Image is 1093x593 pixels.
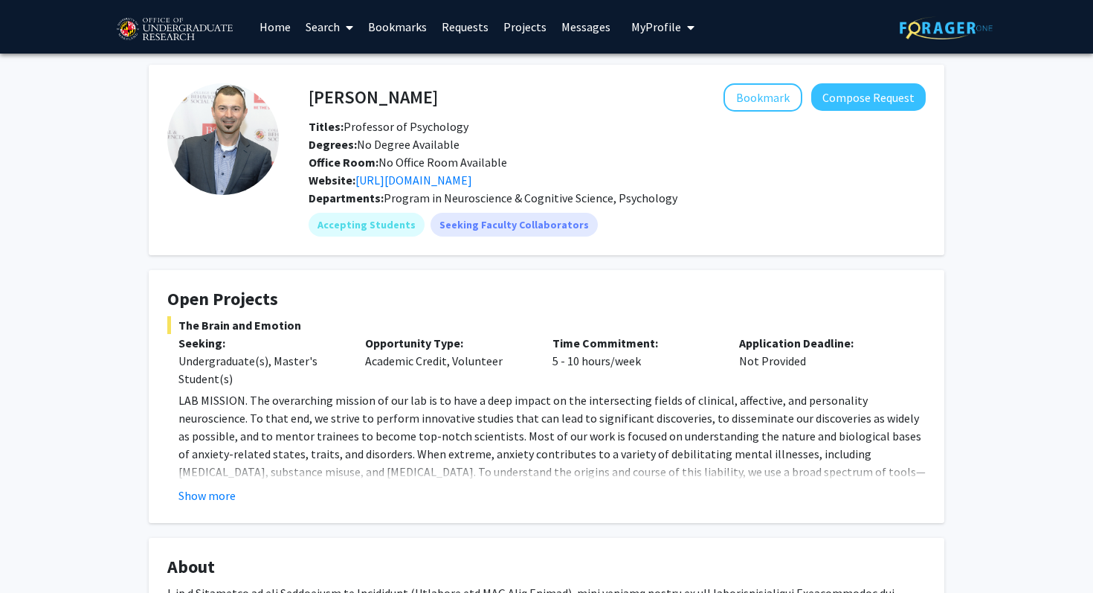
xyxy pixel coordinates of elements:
[178,487,236,504] button: Show more
[309,155,507,170] span: No Office Room Available
[361,1,434,53] a: Bookmarks
[309,137,460,152] span: No Degree Available
[112,11,237,48] img: University of Maryland Logo
[811,83,926,111] button: Compose Request to Alexander Shackman
[309,173,355,187] b: Website:
[355,173,472,187] a: Opens in a new tab
[496,1,554,53] a: Projects
[554,1,618,53] a: Messages
[541,334,728,388] div: 5 - 10 hours/week
[434,1,496,53] a: Requests
[178,334,343,352] p: Seeking:
[309,119,468,134] span: Professor of Psychology
[723,83,802,112] button: Add Alexander Shackman to Bookmarks
[309,119,344,134] b: Titles:
[354,334,541,388] div: Academic Credit, Volunteer
[631,19,681,34] span: My Profile
[167,316,926,334] span: The Brain and Emotion
[167,557,926,578] h4: About
[178,352,343,388] div: Undergraduate(s), Master's Student(s)
[365,334,529,352] p: Opportunity Type:
[309,83,438,111] h4: [PERSON_NAME]
[309,213,425,237] mat-chip: Accepting Students
[739,334,903,352] p: Application Deadline:
[309,190,384,205] b: Departments:
[309,155,378,170] b: Office Room:
[167,83,279,195] img: Profile Picture
[431,213,598,237] mat-chip: Seeking Faculty Collaborators
[252,1,298,53] a: Home
[552,334,717,352] p: Time Commitment:
[167,289,926,310] h4: Open Projects
[900,16,993,39] img: ForagerOne Logo
[309,137,357,152] b: Degrees:
[298,1,361,53] a: Search
[728,334,915,388] div: Not Provided
[384,190,677,205] span: Program in Neuroscience & Cognitive Science, Psychology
